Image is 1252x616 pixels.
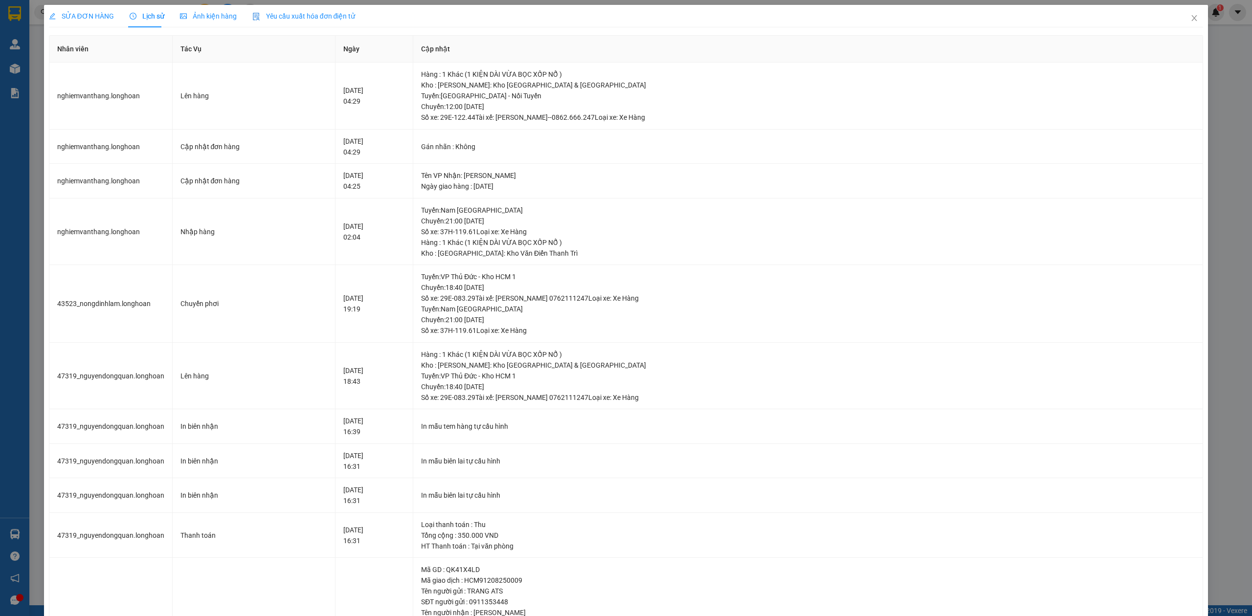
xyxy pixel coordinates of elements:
div: SĐT người gửi : 0911353448 [421,596,1195,607]
div: [DATE] 18:43 [343,365,405,387]
span: picture [180,13,187,20]
div: [DATE] 04:29 [343,136,405,157]
td: 47319_nguyendongquan.longhoan [49,409,173,444]
div: Chuyển phơi [180,298,327,309]
td: nghiemvanthang.longhoan [49,130,173,164]
div: [DATE] 16:31 [343,484,405,506]
td: nghiemvanthang.longhoan [49,63,173,130]
div: Cập nhật đơn hàng [180,141,327,152]
div: In biên nhận [180,490,327,501]
div: Tuyến : VP Thủ Đức - Kho HCM 1 Chuyến: 18:40 [DATE] Số xe: 29E-083.29 Tài xế: [PERSON_NAME] 07621... [421,371,1195,403]
div: Hàng : 1 Khác (1 KIỆN DÀI VỪA BỌC XỐP NỔ ) [421,349,1195,360]
div: [DATE] 04:29 [343,85,405,107]
div: Tuyến : VP Thủ Đức - Kho HCM 1 Chuyến: 18:40 [DATE] Số xe: 29E-083.29 Tài xế: [PERSON_NAME] 07621... [421,271,1195,304]
td: 47319_nguyendongquan.longhoan [49,513,173,558]
div: Tổng cộng : 350.000 VND [421,530,1195,541]
div: Nhập hàng [180,226,327,237]
span: edit [49,13,56,20]
div: [DATE] 19:19 [343,293,405,314]
div: Kho : [PERSON_NAME]: Kho [GEOGRAPHIC_DATA] & [GEOGRAPHIC_DATA] [421,80,1195,90]
span: close [1190,14,1198,22]
div: In biên nhận [180,456,327,466]
span: Lịch sử [130,12,164,20]
div: Lên hàng [180,90,327,101]
div: [DATE] 16:39 [343,416,405,437]
div: Hàng : 1 Khác (1 KIỆN DÀI VỪA BỌC XỐP NỔ ) [421,69,1195,80]
span: Yêu cầu xuất hóa đơn điện tử [252,12,356,20]
td: 47319_nguyendongquan.longhoan [49,444,173,479]
td: nghiemvanthang.longhoan [49,198,173,265]
td: 47319_nguyendongquan.longhoan [49,478,173,513]
div: [DATE] 16:31 [343,450,405,472]
div: Lên hàng [180,371,327,381]
td: nghiemvanthang.longhoan [49,164,173,198]
th: Nhân viên [49,36,173,63]
div: HT Thanh toán : Tại văn phòng [421,541,1195,551]
th: Ngày [335,36,413,63]
div: Tuyến : [GEOGRAPHIC_DATA] - Nối Tuyến Chuyến: 12:00 [DATE] Số xe: 29E-122.44 Tài xế: [PERSON_NAME... [421,90,1195,123]
div: Thanh toán [180,530,327,541]
div: Hàng : 1 Khác (1 KIỆN DÀI VỪA BỌC XỐP NỔ ) [421,237,1195,248]
div: Mã GD : QK41X4LD [421,564,1195,575]
img: icon [252,13,260,21]
div: Mã giao dịch : HCM91208250009 [421,575,1195,586]
div: In biên nhận [180,421,327,432]
td: 43523_nongdinhlam.longhoan [49,265,173,343]
div: Kho : [PERSON_NAME]: Kho [GEOGRAPHIC_DATA] & [GEOGRAPHIC_DATA] [421,360,1195,371]
div: Tên VP Nhận: [PERSON_NAME] [421,170,1195,181]
button: Close [1181,5,1208,32]
div: [DATE] 02:04 [343,221,405,242]
div: Gán nhãn : Không [421,141,1195,152]
div: Kho : [GEOGRAPHIC_DATA]: Kho Văn Điển Thanh Trì [421,248,1195,259]
div: Tuyến : Nam [GEOGRAPHIC_DATA] Chuyến: 21:00 [DATE] Số xe: 37H-119.61 Loại xe: Xe Hàng [421,304,1195,336]
div: [DATE] 16:31 [343,525,405,546]
span: clock-circle [130,13,136,20]
td: 47319_nguyendongquan.longhoan [49,343,173,410]
div: Loại thanh toán : Thu [421,519,1195,530]
div: In mẫu tem hàng tự cấu hình [421,421,1195,432]
div: In mẫu biên lai tự cấu hình [421,490,1195,501]
div: Cập nhật đơn hàng [180,176,327,186]
div: [DATE] 04:25 [343,170,405,192]
th: Tác Vụ [173,36,335,63]
div: Tên người gửi : TRANG ATS [421,586,1195,596]
div: In mẫu biên lai tự cấu hình [421,456,1195,466]
span: SỬA ĐƠN HÀNG [49,12,114,20]
div: Ngày giao hàng : [DATE] [421,181,1195,192]
span: Ảnh kiện hàng [180,12,237,20]
th: Cập nhật [413,36,1203,63]
div: Tuyến : Nam [GEOGRAPHIC_DATA] Chuyến: 21:00 [DATE] Số xe: 37H-119.61 Loại xe: Xe Hàng [421,205,1195,237]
